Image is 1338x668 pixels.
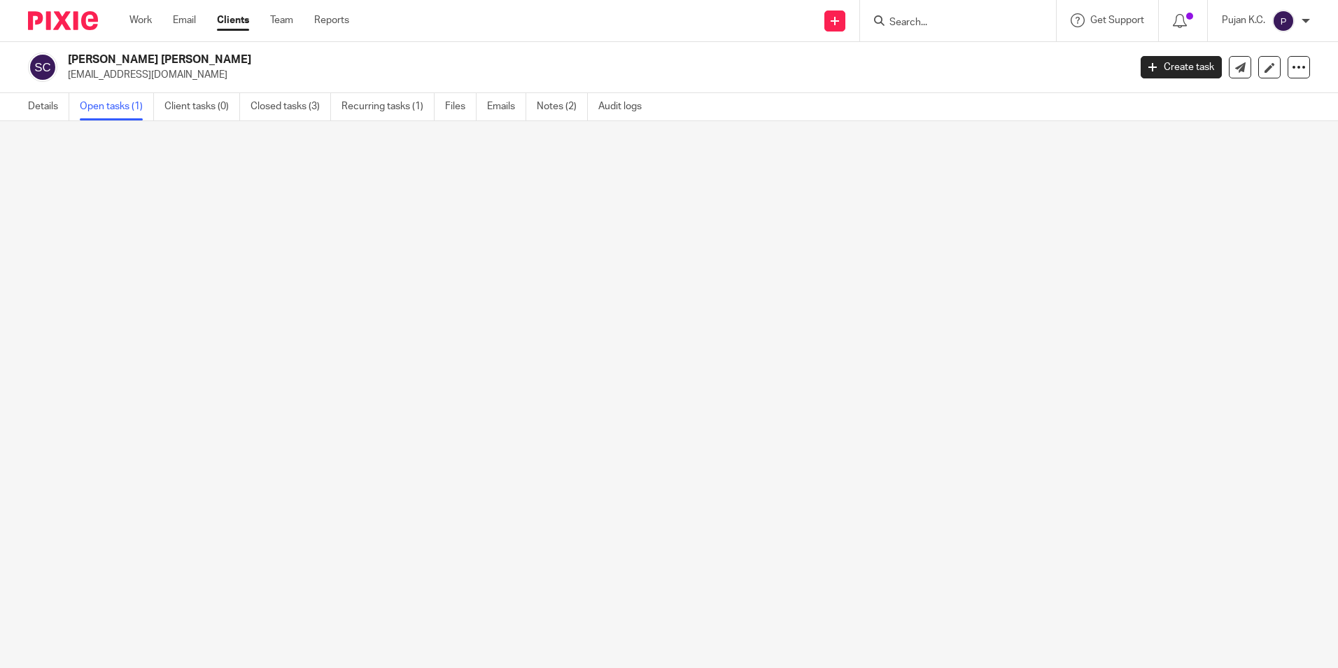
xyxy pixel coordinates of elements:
a: Notes (2) [537,93,588,120]
a: Open tasks (1) [80,93,154,120]
a: Emails [487,93,526,120]
a: Audit logs [598,93,652,120]
a: Email [173,13,196,27]
img: Pixie [28,11,98,30]
a: Send new email [1229,56,1251,78]
a: Client tasks (0) [164,93,240,120]
a: Create task [1141,56,1222,78]
a: Team [270,13,293,27]
a: Recurring tasks (1) [341,93,435,120]
input: Search [888,17,1014,29]
a: Closed tasks (3) [251,93,331,120]
a: Clients [217,13,249,27]
h2: [PERSON_NAME] [PERSON_NAME] [68,53,909,67]
a: Reports [314,13,349,27]
img: svg%3E [1272,10,1295,32]
span: Get Support [1090,15,1144,25]
a: Files [445,93,477,120]
p: Pujan K.C. [1222,13,1265,27]
a: Edit client [1258,56,1281,78]
a: Details [28,93,69,120]
img: svg%3E [28,53,57,82]
a: Work [129,13,152,27]
p: [EMAIL_ADDRESS][DOMAIN_NAME] [68,68,1120,82]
